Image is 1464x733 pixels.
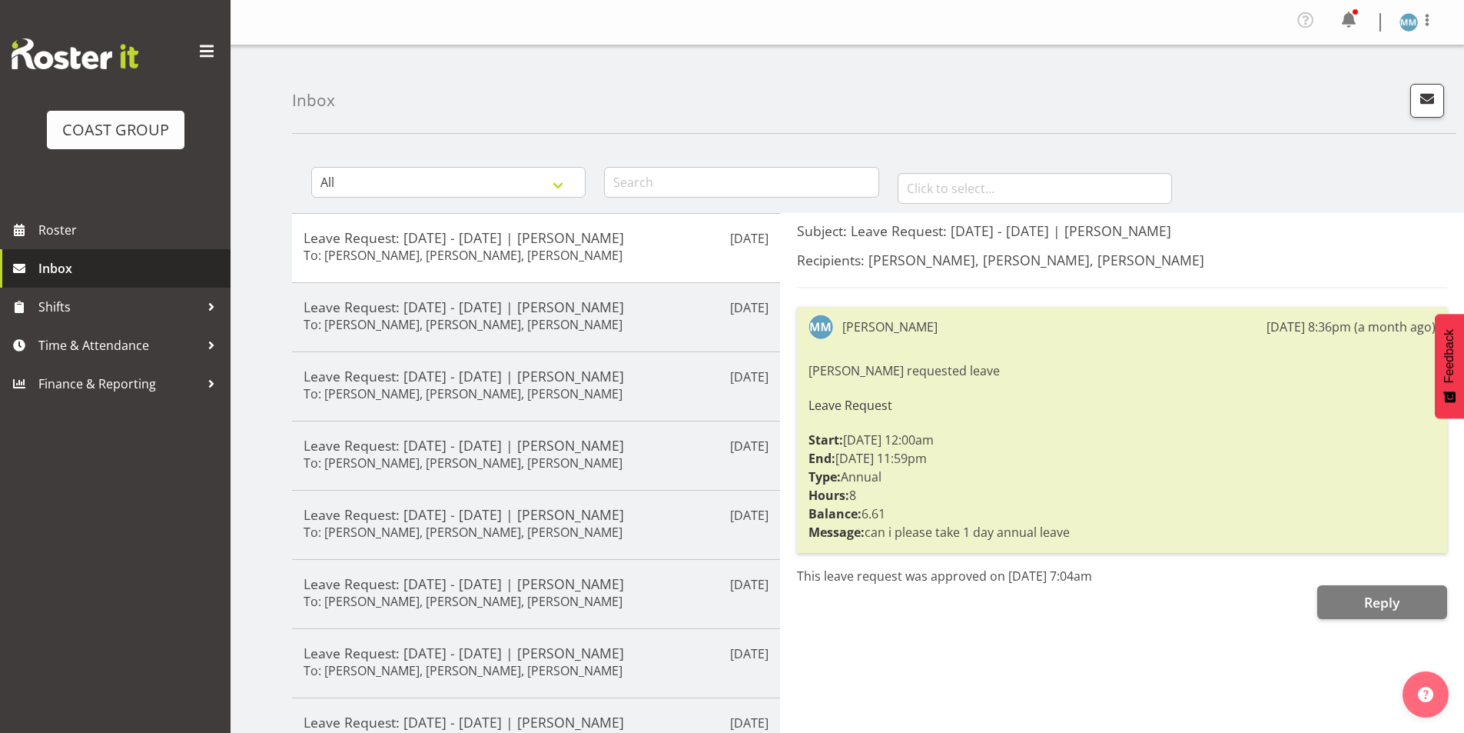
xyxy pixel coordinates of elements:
[797,568,1092,585] span: This leave request was approved on [DATE] 7:04am
[730,229,769,248] p: [DATE]
[730,368,769,386] p: [DATE]
[808,505,861,522] strong: Balance:
[730,298,769,317] p: [DATE]
[38,334,200,357] span: Time & Attendance
[1266,318,1436,336] div: [DATE] 8:36pm (a month ago)
[842,318,938,336] div: [PERSON_NAME]
[797,252,1447,268] h5: Recipients: [PERSON_NAME], [PERSON_NAME], [PERSON_NAME]
[1442,329,1456,383] span: Feedback
[808,398,1436,412] h6: Leave Request
[38,295,200,318] span: Shifts
[304,663,622,678] h6: To: [PERSON_NAME], [PERSON_NAME], [PERSON_NAME]
[304,437,769,454] h5: Leave Request: [DATE] - [DATE] | [PERSON_NAME]
[38,372,200,395] span: Finance & Reporting
[808,358,1436,545] div: [PERSON_NAME] requested leave [DATE] 12:00am [DATE] 11:59pm Annual 8 6.61 can i please take 1 day...
[730,437,769,455] p: [DATE]
[730,575,769,594] p: [DATE]
[808,450,835,467] strong: End:
[1418,687,1433,702] img: help-xxl-2.png
[898,173,1172,204] input: Click to select...
[304,368,769,385] h5: Leave Request: [DATE] - [DATE] | [PERSON_NAME]
[304,594,622,609] h6: To: [PERSON_NAME], [PERSON_NAME], [PERSON_NAME]
[1399,13,1418,32] img: matthew-mcfarlane259.jpg
[304,575,769,592] h5: Leave Request: [DATE] - [DATE] | [PERSON_NAME]
[62,118,169,142] div: COAST GROUP
[808,524,865,541] strong: Message:
[730,645,769,663] p: [DATE]
[304,455,622,471] h6: To: [PERSON_NAME], [PERSON_NAME], [PERSON_NAME]
[1364,593,1399,611] span: Reply
[292,92,335,109] h4: Inbox
[304,506,769,523] h5: Leave Request: [DATE] - [DATE] | [PERSON_NAME]
[38,257,223,280] span: Inbox
[304,714,769,731] h5: Leave Request: [DATE] - [DATE] | [PERSON_NAME]
[730,714,769,732] p: [DATE]
[304,248,622,263] h6: To: [PERSON_NAME], [PERSON_NAME], [PERSON_NAME]
[808,468,841,485] strong: Type:
[808,431,843,448] strong: Start:
[304,229,769,246] h5: Leave Request: [DATE] - [DATE] | [PERSON_NAME]
[808,487,849,504] strong: Hours:
[730,506,769,525] p: [DATE]
[304,645,769,661] h5: Leave Request: [DATE] - [DATE] | [PERSON_NAME]
[1317,585,1447,619] button: Reply
[304,298,769,315] h5: Leave Request: [DATE] - [DATE] | [PERSON_NAME]
[797,222,1447,239] h5: Subject: Leave Request: [DATE] - [DATE] | [PERSON_NAME]
[1435,314,1464,418] button: Feedback - Show survey
[12,38,138,69] img: Rosterit website logo
[604,167,878,198] input: Search
[808,315,833,339] img: matthew-mcfarlane259.jpg
[304,317,622,332] h6: To: [PERSON_NAME], [PERSON_NAME], [PERSON_NAME]
[304,386,622,401] h6: To: [PERSON_NAME], [PERSON_NAME], [PERSON_NAME]
[38,218,223,242] span: Roster
[304,525,622,540] h6: To: [PERSON_NAME], [PERSON_NAME], [PERSON_NAME]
